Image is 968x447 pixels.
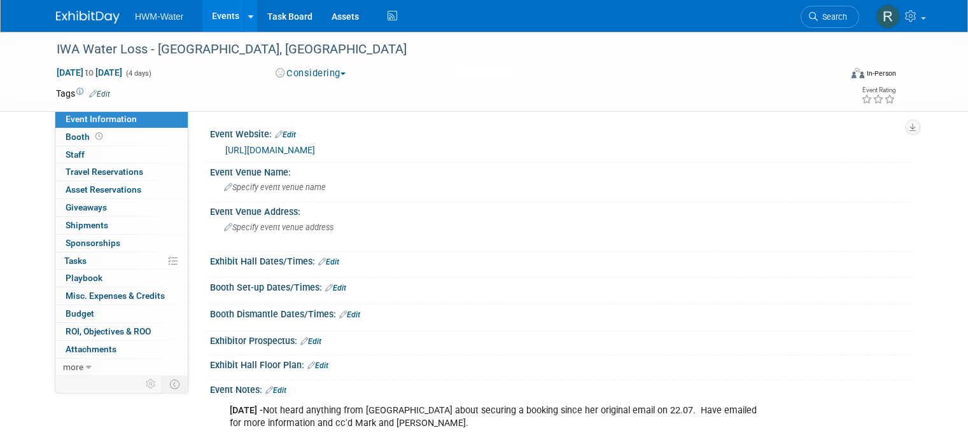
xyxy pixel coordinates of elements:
a: Edit [318,258,339,266]
a: Staff [55,146,188,163]
a: Tasks [55,252,188,270]
div: Booth Dismantle Dates/Times: [210,305,912,321]
span: [DATE] [DATE] [56,67,123,78]
a: Edit [339,310,360,319]
div: Exhibitor Prospectus: [210,331,912,348]
a: Edit [325,284,346,292]
a: Giveaways [55,199,188,216]
a: Travel Reservations [55,163,188,181]
span: Shipments [66,220,108,230]
a: Edit [307,361,328,370]
span: HWM-Water [135,11,183,22]
div: Event Venue Name: [210,163,912,179]
span: more [63,362,83,372]
a: Attachments [55,341,188,358]
div: Event Format [772,66,896,85]
a: Playbook [55,270,188,287]
div: IWA Water Loss - [GEOGRAPHIC_DATA], [GEOGRAPHIC_DATA] [52,38,825,61]
span: Search [818,12,847,22]
span: Giveaways [66,202,107,212]
button: Considering [271,67,351,80]
span: Booth not reserved yet [93,132,105,141]
span: Event Information [66,114,137,124]
a: Sponsorships [55,235,188,252]
span: Travel Reservations [66,167,143,177]
div: Exhibit Hall Dates/Times: [210,252,912,268]
a: more [55,359,188,376]
span: to [83,67,95,78]
td: Toggle Event Tabs [162,376,188,392]
span: Booth [66,132,105,142]
a: Edit [275,130,296,139]
span: Staff [66,149,85,160]
span: Playbook [66,273,102,283]
span: Attachments [66,344,116,354]
div: Event Venue Address: [210,202,912,218]
span: Sponsorships [66,238,120,248]
span: ROI, Objectives & ROO [66,326,151,336]
td: Personalize Event Tab Strip [140,376,162,392]
div: Event Website: [210,125,912,141]
span: Asset Reservations [66,184,141,195]
div: In-Person [866,69,896,78]
a: Edit [89,90,110,99]
div: Exhibit Hall Floor Plan: [210,355,912,372]
span: Budget [66,308,94,319]
span: (4 days) [125,69,151,78]
span: Specify event venue address [224,223,333,232]
div: Event Notes: [210,380,912,397]
span: Specify event venue name [224,182,326,192]
b: [DATE] - [230,405,263,416]
a: Shipments [55,217,188,234]
a: [URL][DOMAIN_NAME] [225,145,315,155]
a: Budget [55,305,188,322]
span: Tasks [64,256,87,266]
a: Edit [300,337,321,346]
img: ExhibitDay [56,11,120,24]
span: Misc. Expenses & Credits [66,291,165,301]
a: Edit [265,386,286,395]
div: Booth Set-up Dates/Times: [210,278,912,294]
img: Format-Inperson.png [852,68,864,78]
a: ROI, Objectives & ROO [55,323,188,340]
a: Event Information [55,111,188,128]
a: Asset Reservations [55,181,188,198]
a: Search [801,6,859,28]
div: Event Rating [861,87,895,93]
td: Tags [56,87,110,100]
a: Booth [55,128,188,146]
img: Rhys Salkeld [876,4,900,29]
a: Misc. Expenses & Credits [55,287,188,305]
